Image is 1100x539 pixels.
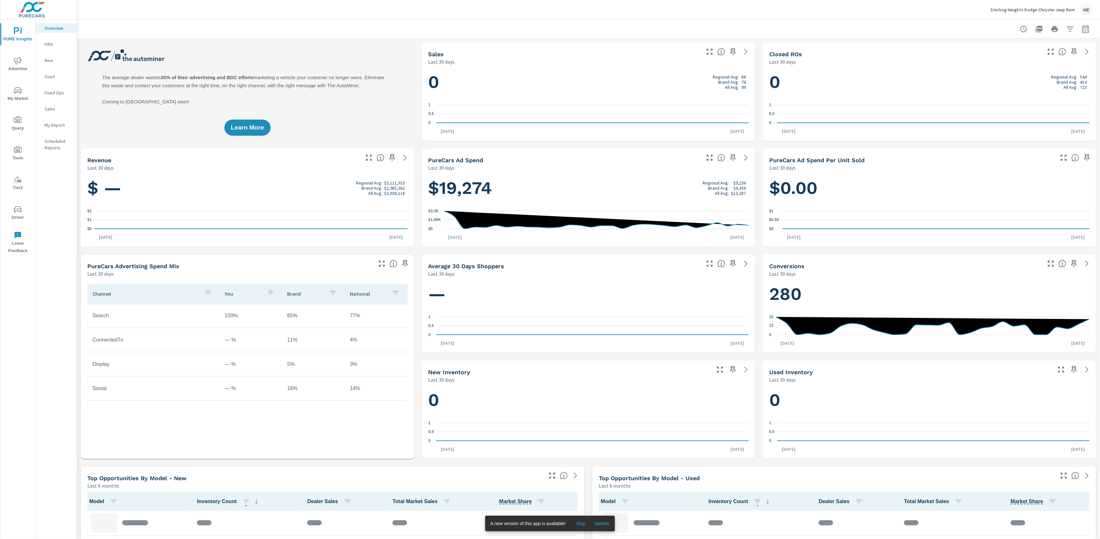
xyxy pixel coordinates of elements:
text: $1 [87,218,92,222]
button: Apply Filters [1064,23,1077,36]
button: Make Fullscreen [547,470,557,481]
span: Save this to your personalized report [1069,259,1079,269]
span: Save this to your personalized report [1069,365,1079,375]
td: 5% [282,356,345,372]
text: 0 [769,333,771,337]
text: 1 [769,421,771,425]
p: PIPA [45,41,71,48]
td: 65% [282,308,345,324]
h5: Used Inventory [769,369,813,375]
p: New [45,57,71,64]
p: Scheduled Reports [45,138,71,151]
span: Total Market Sales [904,498,965,505]
button: Skip [571,518,591,529]
span: Inventory Count [197,498,260,505]
p: Last 30 days [769,270,796,278]
span: Market Share [499,498,548,505]
span: Find the biggest opportunities within your model lineup by seeing how each model is selling in yo... [1072,472,1079,480]
p: 76 [741,79,746,85]
td: Search [87,308,220,324]
span: Save this to your personalized report [728,47,738,57]
span: Save this to your personalized report [387,153,397,163]
h1: $19,274 [428,177,749,199]
h5: Sales [428,51,444,58]
p: 86 [741,74,746,79]
span: Total sales revenue over the selected date range. [Source: This data is sourced from the dealer’s... [377,154,384,162]
span: Save this to your personalized report [728,259,738,269]
p: Last 30 days [769,58,796,66]
span: Market Share [1011,498,1059,505]
span: Inventory Count [708,498,772,505]
h1: 0 [428,389,749,411]
p: Last 30 days [87,270,114,278]
button: Make Fullscreen [377,259,387,269]
text: $1 [769,209,774,213]
button: Learn More [224,120,270,136]
span: Save this to your personalized report [1069,47,1079,57]
h5: Revenue [87,157,111,164]
p: Channel [92,291,199,297]
h5: PureCars Advertising Spend Mix [87,263,179,269]
p: [DATE] [1067,446,1090,452]
span: Update [594,521,609,526]
p: Last 30 days [428,376,455,384]
p: Brand Avg: [708,185,729,191]
p: All Avg: [715,191,729,196]
p: [DATE] [385,234,408,240]
p: National [350,291,387,297]
div: Scheduled Reports [36,136,77,153]
div: Used [36,72,77,81]
text: 13 [769,323,774,328]
text: 1 [428,315,431,319]
text: $0.50 [769,218,779,222]
p: [DATE] [777,128,800,134]
a: See more details in report [400,153,410,163]
div: Fixed Ops [36,88,77,98]
p: [DATE] [726,128,749,134]
td: 16% [282,380,345,396]
span: Number of Repair Orders Closed by the selected dealership group over the selected time range. [So... [1059,48,1066,56]
p: $9,356 [733,185,746,191]
div: ME [1081,4,1092,16]
div: Overview [36,23,77,33]
td: 77% [345,308,407,324]
td: 11% [282,332,345,348]
div: nav menu [0,19,35,257]
text: $0 [769,227,774,231]
a: See more details in report [570,470,581,481]
a: See more details in report [1082,365,1092,375]
button: Make Fullscreen [705,47,715,57]
p: Sterling Heights Dodge Chrysler Jeep Ram [991,7,1075,13]
div: PIPA [36,39,77,49]
button: Make Fullscreen [364,153,374,163]
p: Brand Avg: [718,79,739,85]
span: The number of dealer-specified goals completed by a visitor. [Source: This data is provided by th... [1059,260,1066,268]
p: 723 [1080,85,1087,90]
button: Print Report [1048,23,1061,36]
h5: Top Opportunities by Model - Used [599,475,700,481]
td: 14% [345,380,407,396]
p: 544 [1080,74,1087,79]
p: Last 30 days [769,376,796,384]
div: Sales [36,104,77,114]
span: Number of vehicles sold by the dealership over the selected date range. [Source: This data is sou... [717,48,725,56]
td: — % [220,332,282,348]
span: Total cost of media for all PureCars channels for the selected dealership group over the selected... [717,154,725,162]
td: 4% [345,332,407,348]
p: [DATE] [436,340,459,346]
span: Tier2 [2,176,33,192]
text: 0.5 [769,112,775,116]
a: See more details in report [741,259,751,269]
text: 0.5 [428,112,434,116]
span: My Market [2,87,33,102]
p: Regional Avg: [1051,74,1078,79]
text: 0 [769,439,771,443]
button: Make Fullscreen [1046,259,1056,269]
span: Dealer Sales [819,498,865,505]
button: Select Date Range [1079,23,1092,36]
p: [DATE] [726,446,749,452]
td: 100% [220,308,282,324]
p: $3,111,923 [384,180,405,185]
a: See more details in report [741,47,751,57]
p: You [225,291,262,297]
